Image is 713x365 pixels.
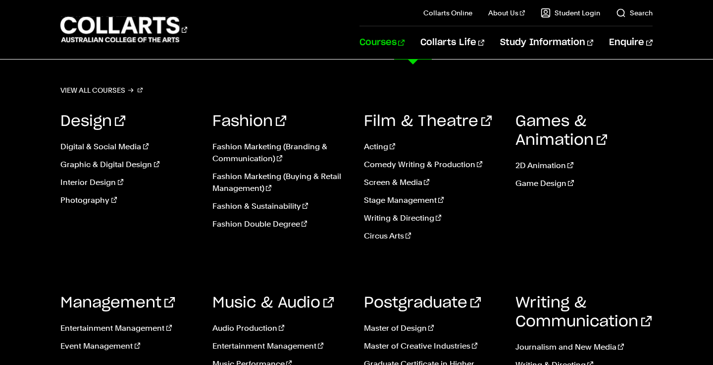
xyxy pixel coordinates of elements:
[515,160,652,172] a: 2D Animation
[60,194,197,206] a: Photography
[60,141,197,153] a: Digital & Social Media
[364,322,501,334] a: Master of Design
[60,114,125,129] a: Design
[212,114,286,129] a: Fashion
[212,340,349,352] a: Entertainment Management
[420,26,484,59] a: Collarts Life
[364,212,501,224] a: Writing & Directing
[515,341,652,353] a: Journalism and New Media
[364,141,501,153] a: Acting
[541,8,600,18] a: Student Login
[515,114,607,148] a: Games & Animation
[609,26,652,59] a: Enquire
[212,141,349,165] a: Fashion Marketing (Branding & Communication)
[364,114,492,129] a: Film & Theatre
[212,171,349,194] a: Fashion Marketing (Buying & Retail Management)
[616,8,653,18] a: Search
[60,177,197,188] a: Interior Design
[515,296,652,329] a: Writing & Communication
[359,26,405,59] a: Courses
[488,8,525,18] a: About Us
[60,340,197,352] a: Event Management
[60,322,197,334] a: Entertainment Management
[212,200,349,212] a: Fashion & Sustainability
[60,83,143,97] a: View all courses
[364,296,481,310] a: Postgraduate
[60,15,187,44] div: Go to homepage
[60,159,197,171] a: Graphic & Digital Design
[364,194,501,206] a: Stage Management
[364,340,501,352] a: Master of Creative Industries
[212,322,349,334] a: Audio Production
[364,159,501,171] a: Comedy Writing & Production
[364,230,501,242] a: Circus Arts
[515,178,652,189] a: Game Design
[60,296,175,310] a: Management
[212,218,349,230] a: Fashion Double Degree
[364,177,501,188] a: Screen & Media
[212,296,334,310] a: Music & Audio
[500,26,593,59] a: Study Information
[423,8,472,18] a: Collarts Online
